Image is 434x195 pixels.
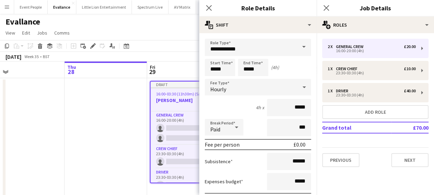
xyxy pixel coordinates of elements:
[168,0,196,14] button: AV Matrix
[328,89,336,93] div: 1 x
[336,66,360,71] div: Crew Chief
[336,89,351,93] div: Driver
[322,122,391,133] td: Grand total
[67,64,76,70] span: Thu
[322,153,359,167] button: Previous
[328,49,416,53] div: 16:00-20:00 (4h)
[210,126,220,133] span: Paid
[34,28,50,37] a: Jobs
[66,68,76,76] span: 28
[51,28,73,37] a: Comms
[293,141,306,148] div: £0.00
[205,178,243,185] label: Expenses budget
[336,44,366,49] div: General Crew
[271,64,279,71] div: (4h)
[6,30,15,36] span: View
[23,54,40,59] span: Week 35
[328,44,336,49] div: 2 x
[6,53,21,60] div: [DATE]
[151,111,226,145] app-card-role: General Crew0/216:00-20:00 (4h)
[391,153,428,167] button: Next
[14,0,48,14] button: Event People
[151,145,226,168] app-card-role: Crew Chief0/123:30-03:30 (4h)
[404,66,416,71] div: £10.00
[317,3,434,12] h3: Job Details
[54,30,70,36] span: Comms
[19,28,33,37] a: Edit
[328,93,416,97] div: 23:30-03:30 (4h)
[150,81,227,183] app-job-card: Draft16:00-03:30 (11h30m) (Sat)0/4[PERSON_NAME]3 RolesGeneral Crew0/216:00-20:00 (4h) Crew Chief0...
[76,0,132,14] button: Little Lion Entertainment
[151,168,226,192] app-card-role: Driver0/123:30-03:30 (4h)
[205,141,240,148] div: Fee per person
[37,30,47,36] span: Jobs
[317,17,434,33] div: Roles
[156,91,203,96] span: 16:00-03:30 (11h30m) (Sat)
[43,54,50,59] div: BST
[404,89,416,93] div: £40.00
[6,17,40,27] h1: Evallance
[151,82,226,87] div: Draft
[205,158,233,165] label: Subsistence
[149,68,155,76] span: 29
[22,30,30,36] span: Edit
[210,86,226,93] span: Hourly
[256,104,264,111] div: 4h x
[199,17,317,33] div: Shift
[3,28,18,37] a: View
[132,0,168,14] button: Spectrum Live
[48,0,76,14] button: Evallance
[328,66,336,71] div: 1 x
[196,0,244,14] button: Blue Thunder Sound
[391,122,428,133] td: £70.00
[199,3,317,12] h3: Role Details
[404,44,416,49] div: £20.00
[328,71,416,75] div: 23:30-03:30 (4h)
[151,97,226,103] h3: [PERSON_NAME]
[150,64,155,70] span: Fri
[322,105,428,119] button: Add role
